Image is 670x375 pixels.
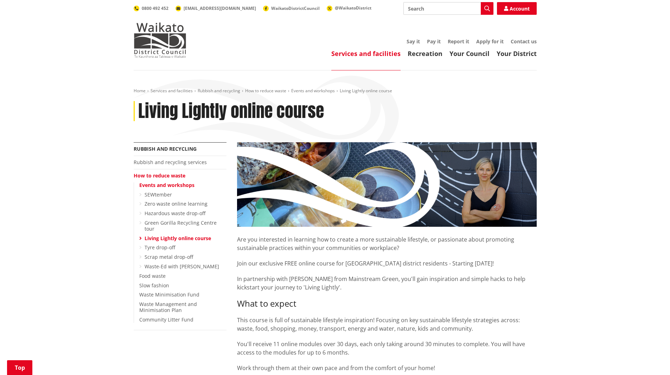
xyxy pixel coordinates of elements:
a: Green Gorilla Recycling Centre tour [145,219,217,232]
a: Waste Minimisation Fund [139,291,199,298]
a: Services and facilities [331,49,401,58]
a: How to reduce waste [134,172,185,179]
a: Waste Management and Minimisation Plan [139,301,197,313]
a: WaikatoDistrictCouncil [263,5,320,11]
p: You'll receive 11 online modules over 30 days, each only taking around 30 minutes to complete. Yo... [237,340,537,357]
a: Rubbish and recycling services [134,159,207,165]
a: Apply for it [476,38,504,45]
p: Join our exclusive FREE online course for [GEOGRAPHIC_DATA] district residents - Starting [DATE]! [237,259,537,268]
a: Events and workshops [139,182,194,188]
a: Rubbish and recycling [198,88,240,94]
p: In partnership with [PERSON_NAME] from Mainstream Green, you'll gain inspiration and simple hacks... [237,275,537,292]
a: @WaikatoDistrict [327,5,371,11]
a: Say it [407,38,420,45]
a: Top [7,360,32,375]
a: 0800 492 452 [134,5,168,11]
a: Hazardous waste drop-off [145,210,205,217]
a: Scrap metal drop-off [145,254,193,260]
span: @WaikatoDistrict [335,5,371,11]
a: Rubbish and recycling [134,145,197,152]
a: Your District [497,49,537,58]
a: Contact us [511,38,537,45]
a: Account [497,2,537,15]
p: Are you interested in learning how to create a more sustainable lifestyle, or passionate about pr... [237,227,537,252]
a: SEWtember [145,191,172,198]
a: Living Lightly online course [145,235,211,242]
a: Pay it [427,38,441,45]
a: Report it [448,38,469,45]
a: How to reduce waste [245,88,286,94]
a: Slow fashion [139,282,169,289]
a: Zero waste online learning [145,200,208,207]
img: Living Lightly banner [237,142,537,227]
input: Search input [403,2,493,15]
a: Recreation [408,49,442,58]
a: Home [134,88,146,94]
img: Waikato District Council - Te Kaunihera aa Takiwaa o Waikato [134,23,186,58]
h3: What to expect [237,299,537,309]
a: Your Council [449,49,490,58]
a: Services and facilities [151,88,193,94]
a: [EMAIL_ADDRESS][DOMAIN_NAME] [176,5,256,11]
nav: breadcrumb [134,88,537,94]
span: [EMAIL_ADDRESS][DOMAIN_NAME] [184,5,256,11]
a: Tyre drop-off [145,244,175,251]
a: Events and workshops [291,88,335,94]
a: Waste-Ed with [PERSON_NAME] [145,263,219,270]
a: Food waste [139,273,166,279]
p: This course is full of sustainable lifestyle inspiration! Focusing on key sustainable lifestyle s... [237,316,537,333]
p: Work through them at their own pace and from the comfort of your home! [237,364,537,372]
h1: Living Lightly online course [138,101,324,121]
span: Living Lightly online course [340,88,392,94]
a: Community Litter Fund [139,316,193,323]
span: 0800 492 452 [142,5,168,11]
span: WaikatoDistrictCouncil [271,5,320,11]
